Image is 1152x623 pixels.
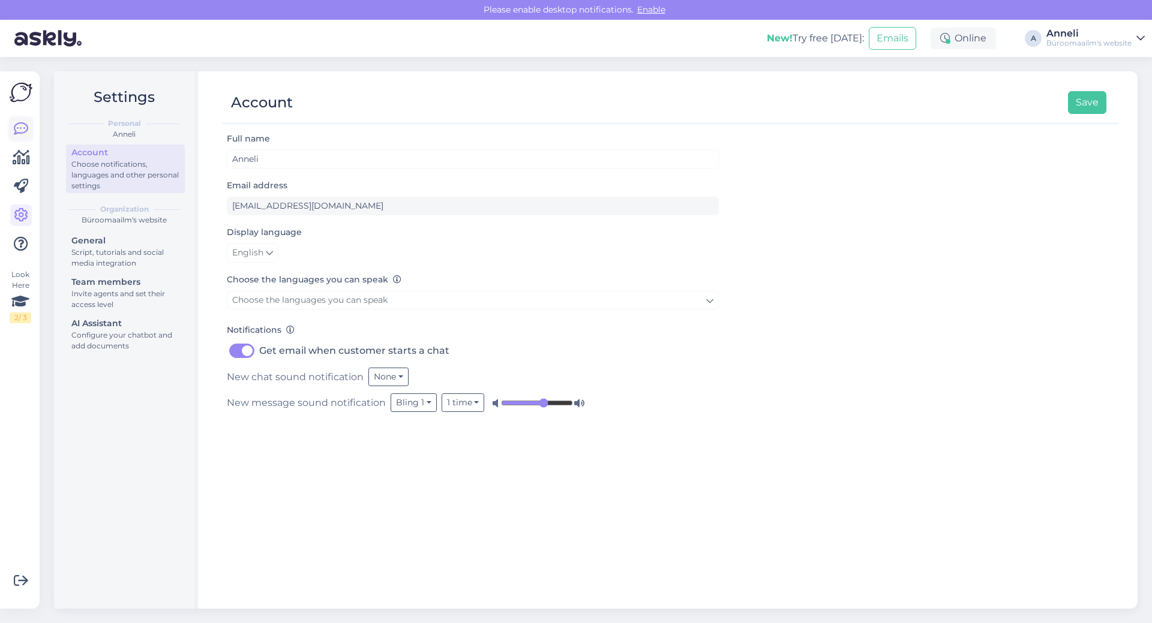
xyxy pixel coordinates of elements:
label: Get email when customer starts a chat [259,341,449,360]
a: Choose the languages you can speak [227,291,719,309]
div: Anneli [1046,29,1132,38]
img: Askly Logo [10,81,32,104]
div: Büroomaailm's website [64,215,185,225]
div: Script, tutorials and social media integration [71,247,179,269]
label: Notifications [227,324,295,336]
div: Online [931,28,996,49]
b: New! [767,32,793,44]
div: Anneli [64,129,185,140]
span: Choose the languages you can speak [232,294,388,305]
div: General [71,234,179,247]
a: AI AssistantConfigure your chatbot and add documents [66,315,185,353]
div: Configure your chatbot and add documents [71,330,179,351]
a: English [227,243,278,263]
div: Team members [71,276,179,288]
b: Organization [100,204,149,215]
label: Display language [227,226,302,239]
div: Account [231,91,293,114]
div: Look Here [10,269,31,323]
button: Bling 1 [391,393,437,412]
a: AccountChoose notifications, languages and other personal settings [66,145,185,193]
div: Try free [DATE]: [767,31,864,46]
button: 1 time [442,393,485,412]
button: Save [1068,91,1106,114]
a: AnneliBüroomaailm's website [1046,29,1145,48]
label: Email address [227,179,287,192]
a: Team membersInvite agents and set their access level [66,274,185,312]
h2: Settings [64,86,185,109]
input: Enter email [227,197,719,215]
button: None [368,368,409,386]
div: Büroomaailm's website [1046,38,1132,48]
div: A [1025,30,1042,47]
b: Personal [108,118,141,129]
span: Enable [634,4,669,15]
label: Choose the languages you can speak [227,273,401,286]
button: Emails [869,27,916,50]
div: Account [71,146,179,159]
span: English [232,246,263,260]
div: New message sound notification [227,393,719,412]
div: Choose notifications, languages and other personal settings [71,159,179,191]
div: New chat sound notification [227,368,719,386]
div: AI Assistant [71,317,179,330]
div: Invite agents and set their access level [71,288,179,310]
div: 2 / 3 [10,312,31,323]
a: GeneralScript, tutorials and social media integration [66,233,185,270]
input: Enter name [227,150,719,168]
label: Full name [227,133,270,145]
